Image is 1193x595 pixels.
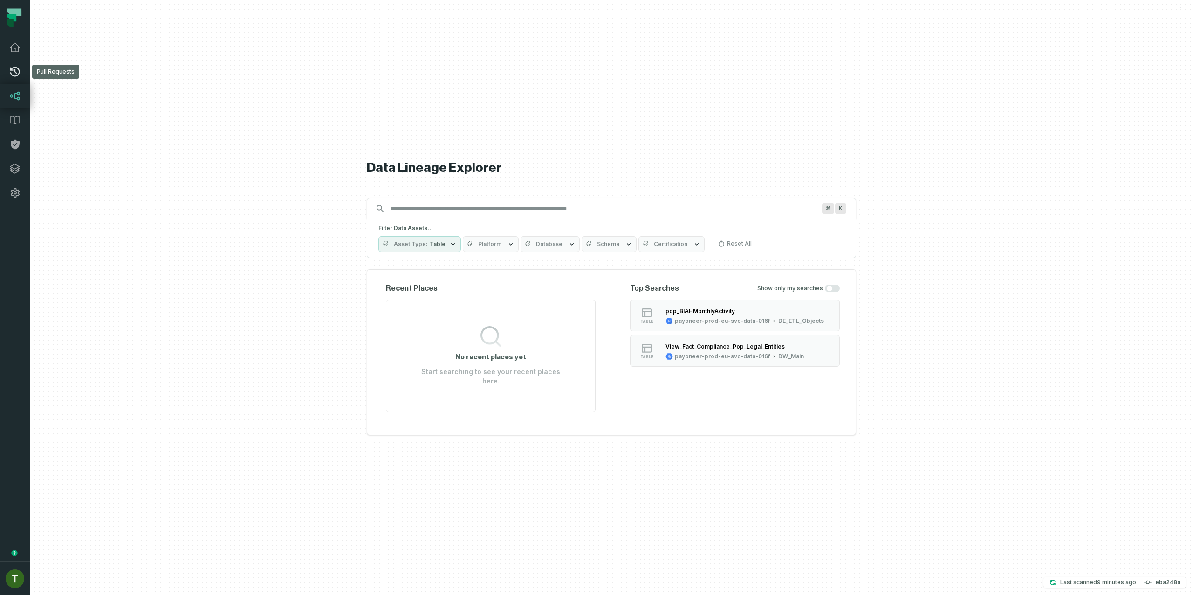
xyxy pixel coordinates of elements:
button: Last scanned[DATE] 1:24:35 PMeba248a [1043,577,1186,588]
img: avatar of Tomer Galun [6,569,24,588]
h1: Data Lineage Explorer [367,160,856,176]
relative-time: Aug 13, 2025, 1:24 PM GMT+3 [1097,579,1136,586]
div: Pull Requests [32,65,79,79]
h4: eba248a [1155,580,1180,585]
p: Last scanned [1060,578,1136,587]
div: Tooltip anchor [10,549,19,557]
span: Press ⌘ + K to focus the search bar [822,203,834,214]
span: Press ⌘ + K to focus the search bar [835,203,846,214]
